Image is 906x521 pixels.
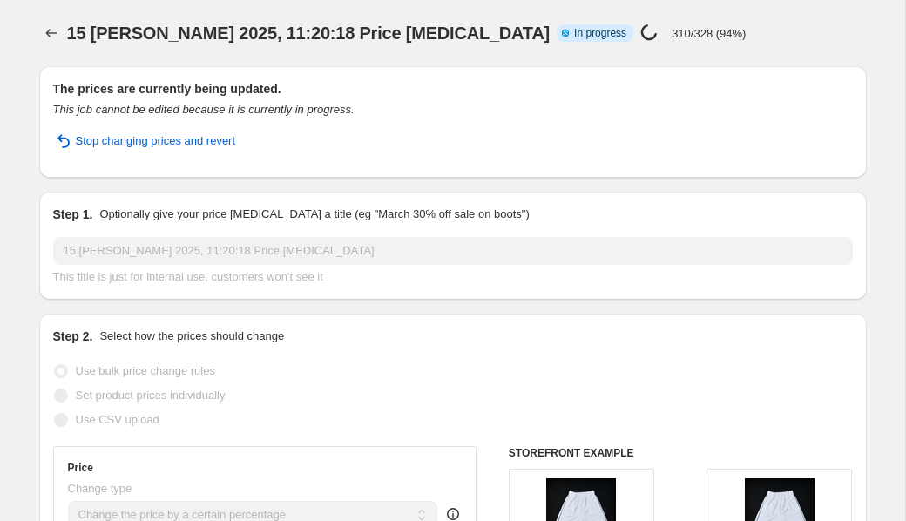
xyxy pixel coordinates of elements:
h6: STOREFRONT EXAMPLE [509,446,853,460]
span: Change type [68,482,132,495]
p: 310/328 (94%) [672,27,746,40]
span: 15 [PERSON_NAME] 2025, 11:20:18 Price [MEDICAL_DATA] [67,24,551,43]
input: 30% off holiday sale [53,237,853,265]
span: Stop changing prices and revert [76,132,236,150]
span: Set product prices individually [76,389,226,402]
button: Stop changing prices and revert [43,127,247,155]
h3: Price [68,461,93,475]
button: Price change jobs [39,21,64,45]
p: Select how the prices should change [99,328,284,345]
i: This job cannot be edited because it is currently in progress. [53,103,355,116]
span: This title is just for internal use, customers won't see it [53,270,323,283]
span: In progress [574,26,626,40]
h2: Step 2. [53,328,93,345]
h2: Step 1. [53,206,93,223]
p: Optionally give your price [MEDICAL_DATA] a title (eg "March 30% off sale on boots") [99,206,529,223]
h2: The prices are currently being updated. [53,80,853,98]
span: Use bulk price change rules [76,364,215,377]
span: Use CSV upload [76,413,159,426]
